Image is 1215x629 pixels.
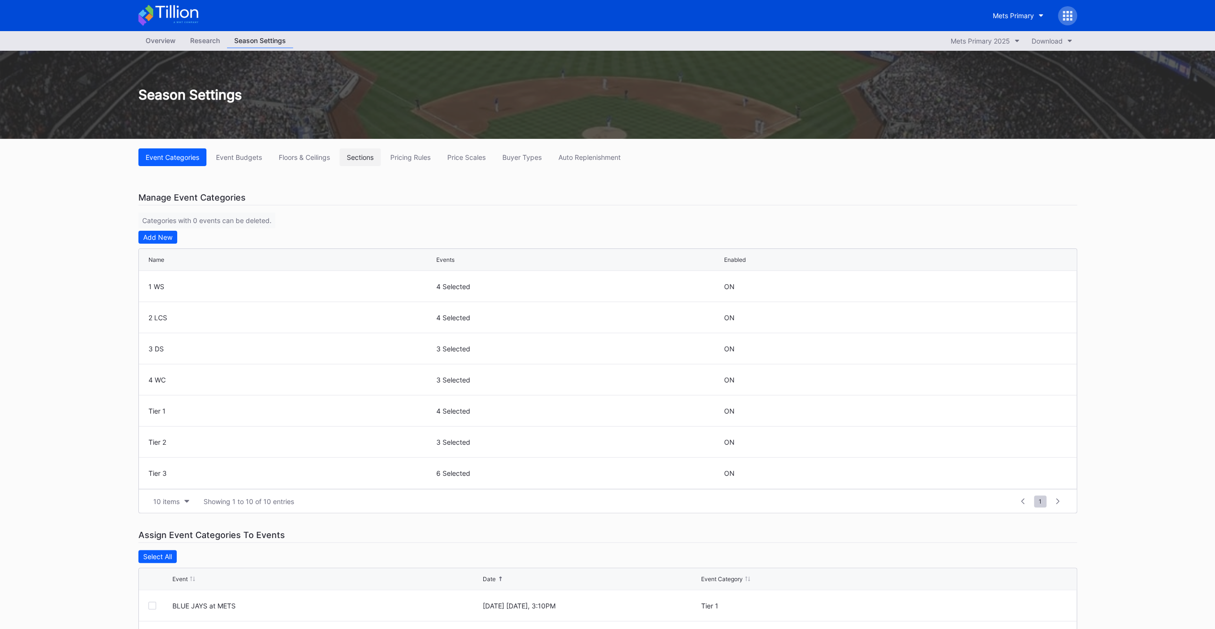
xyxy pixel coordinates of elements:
div: Assign Event Categories To Events [138,528,1077,543]
div: Sections [347,153,374,161]
button: Price Scales [440,148,493,166]
button: Download [1027,34,1077,47]
div: Buyer Types [502,153,542,161]
div: Price Scales [447,153,486,161]
div: Event Categories [146,153,199,161]
button: Mets Primary [986,7,1051,24]
div: 10 items [153,497,180,505]
div: Events [436,256,454,263]
button: Pricing Rules [383,148,438,166]
button: Floors & Ceilings [272,148,337,166]
div: [DATE] [DATE], 3:10PM [483,602,699,610]
div: Date [483,575,496,583]
div: ON [724,376,735,384]
div: Season Settings [129,87,1087,103]
div: Name [148,256,164,263]
div: Tier 1 [701,602,1010,610]
button: 10 items [148,495,194,508]
div: BLUE JAYS at METS [172,602,481,610]
div: Auto Replenishment [558,153,621,161]
div: Event Budgets [216,153,262,161]
span: 1 [1034,495,1046,507]
div: Enabled [724,256,746,263]
a: Research [183,34,227,48]
div: Tier 3 [148,469,434,477]
div: 3 Selected [436,376,722,384]
div: ON [724,407,735,415]
div: Event [172,575,188,583]
div: 4 WC [148,376,434,384]
div: 2 LCS [148,314,434,322]
div: 4 Selected [436,407,722,415]
button: Add New [138,231,177,244]
div: Tier 2 [148,438,434,446]
div: Overview [138,34,183,47]
div: Research [183,34,227,47]
div: Mets Primary 2025 [951,37,1010,45]
a: Season Settings [227,34,293,48]
button: Event Categories [138,148,206,166]
button: Sections [340,148,381,166]
div: ON [724,469,735,477]
button: Buyer Types [495,148,549,166]
a: Overview [138,34,183,48]
div: Select All [143,552,172,561]
div: 3 DS [148,345,434,353]
div: 3 Selected [436,438,722,446]
div: 6 Selected [436,469,722,477]
button: Auto Replenishment [551,148,628,166]
div: ON [724,282,735,291]
div: Download [1032,37,1063,45]
button: Mets Primary 2025 [946,34,1024,47]
div: Categories with 0 events can be deleted. [138,213,275,228]
div: Tier 1 [148,407,434,415]
div: 4 Selected [436,282,722,291]
div: Mets Primary [993,11,1034,20]
div: ON [724,314,735,322]
div: 4 Selected [436,314,722,322]
div: Showing 1 to 10 of 10 entries [204,497,294,505]
div: 1 WS [148,282,434,291]
div: ON [724,438,735,446]
div: Pricing Rules [390,153,431,161]
button: Select All [138,550,177,563]
div: 3 Selected [436,345,722,353]
div: Add New [143,233,172,241]
button: Event Budgets [209,148,269,166]
div: Floors & Ceilings [279,153,330,161]
div: ON [724,345,735,353]
div: Manage Event Categories [138,190,1077,205]
div: Event Category [701,575,743,583]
